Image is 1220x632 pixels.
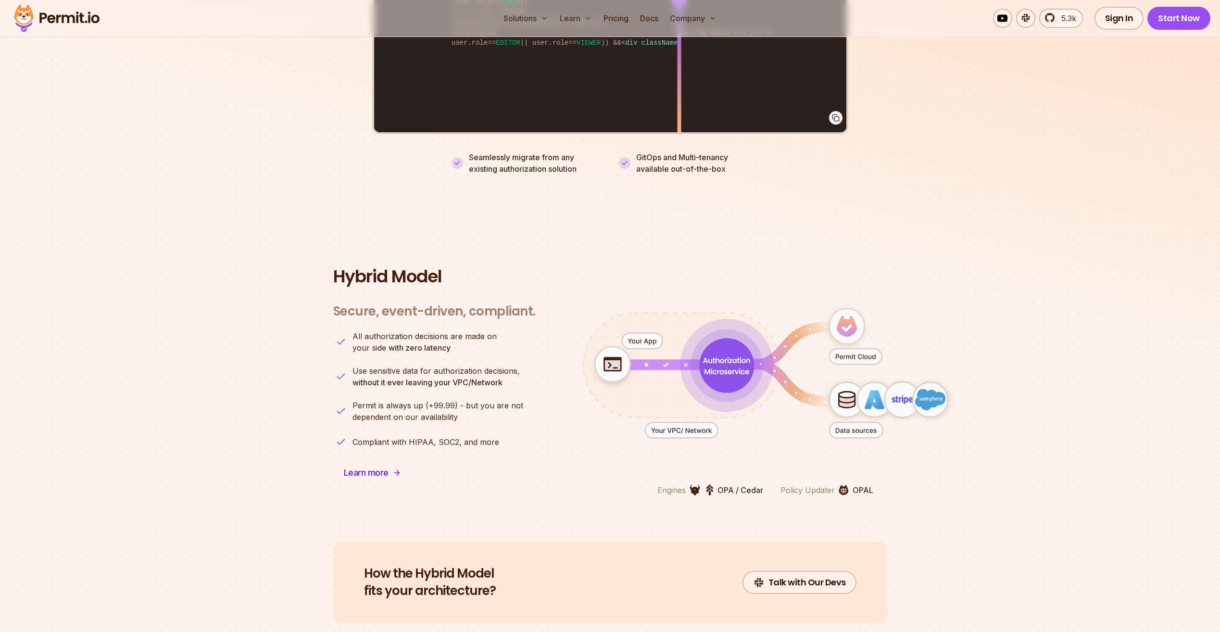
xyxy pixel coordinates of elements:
h2: Hybrid Model [333,267,887,286]
button: Learn [556,9,596,28]
p: Engines [657,484,686,496]
span: 5.3k [1056,13,1076,24]
p: OPAL [853,484,873,496]
a: Talk with Our Devs [742,571,856,594]
span: How the Hybrid Model [364,565,496,582]
a: Start Now [1147,7,1210,30]
span: Learn more [344,466,389,480]
a: Pricing [600,9,632,28]
div: animation [553,280,978,467]
p: Compliant with HIPAA, SOC2, and more [352,436,499,448]
p: Policy Updater [780,484,835,496]
strong: with zero latency [389,343,451,353]
span: VIEWER [577,39,601,47]
span: div [625,39,637,47]
img: Permit logo [10,2,104,35]
p: GitOps and Multi-tenancy available out-of-the-box [636,152,728,175]
a: Sign In [1094,7,1144,30]
p: your side [352,330,497,354]
span: All authorization decisions are made on [352,330,497,342]
a: 5.3k [1039,9,1083,28]
span: Permit is always up (+99.99) - but you are not [352,400,523,411]
p: OPA / Cedar [717,484,763,496]
h2: fits your architecture? [364,565,496,600]
span: Document [621,39,843,47]
strong: without it ever leaving your VPC/Network [352,378,503,387]
span: role [553,39,569,47]
p: Seamlessly migrate from any existing authorization solution [469,152,602,175]
h3: Secure, event-driven, compliant. [333,303,536,319]
span: className [641,39,678,47]
button: Solutions [500,9,552,28]
span: role [472,39,488,47]
a: Learn more [333,461,412,484]
p: dependent on our availability [352,400,523,423]
span: EDITOR [496,39,520,47]
span: Use sensitive data for authorization decisions, [352,365,520,377]
button: Company [666,9,720,28]
a: Docs [636,9,662,28]
span: < = > [621,39,787,47]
